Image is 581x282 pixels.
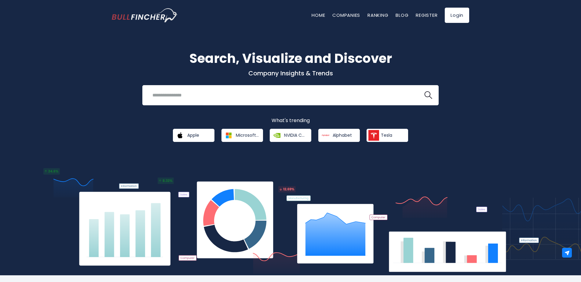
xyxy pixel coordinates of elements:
span: Tesla [381,132,392,138]
img: Bullfincher logo [112,8,178,22]
h1: Search, Visualize and Discover [112,49,469,68]
a: Home [312,12,325,18]
span: Alphabet [333,132,352,138]
a: Login [445,8,469,23]
img: search icon [424,91,432,99]
a: Ranking [367,12,388,18]
span: Apple [187,132,199,138]
a: NVIDIA Corporation [270,129,311,142]
a: Tesla [367,129,408,142]
a: Register [416,12,437,18]
a: Microsoft Corporation [221,129,263,142]
p: What's trending [112,117,469,124]
p: Company Insights & Trends [112,69,469,77]
a: Alphabet [318,129,360,142]
a: Companies [332,12,360,18]
a: Go to homepage [112,8,177,22]
span: Microsoft Corporation [236,132,259,138]
a: Blog [396,12,408,18]
a: Apple [173,129,214,142]
span: NVIDIA Corporation [284,132,307,138]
